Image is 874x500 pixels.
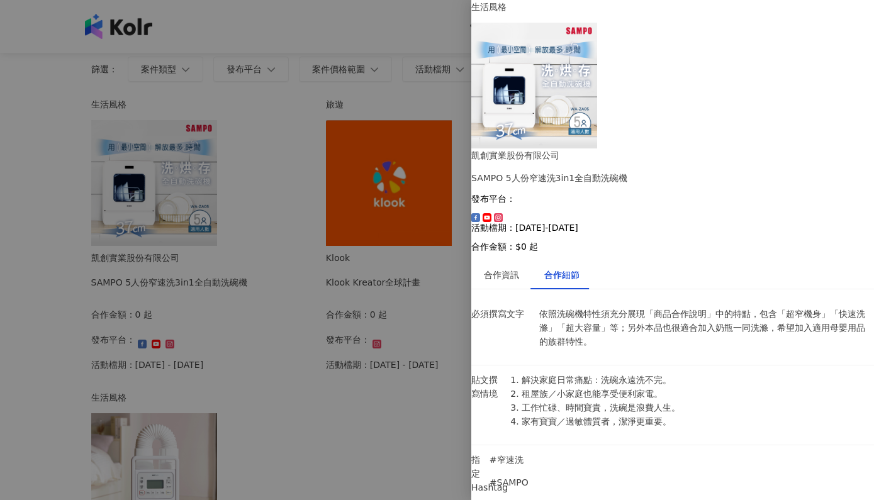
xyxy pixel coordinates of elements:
p: 貼文撰寫情境 [471,373,504,401]
p: 發布平台： [471,194,874,204]
p: 活動檔期：[DATE]-[DATE] [471,223,874,233]
img: SAMPO 5人份窄速洗3in1全自動洗碗機 [471,23,597,148]
p: 合作金額： $0 起 [471,242,874,252]
div: 合作資訊 [484,268,519,282]
p: #窄速洗 [490,453,574,467]
p: 1. 解決家庭日常痛點：洗碗永遠洗不完。 2. 租屋族／小家庭也能享受便利家電。 3. 工作忙碌、時間寶貴，洗碗是浪費人生。 4. 家有寶寶／過敏體質者，潔淨更重要。 [510,373,700,428]
div: 凱創實業股份有限公司 [471,148,874,162]
p: 指定 Hashtag [471,453,483,494]
p: 依照洗碗機特性須充分展現「商品合作說明」中的特點，包含「超窄機身」「快速洗滌」「超大容量」等；另外本品也很適合加入奶瓶一同洗滌，希望加入適用母嬰用品的族群特性。 [539,307,874,348]
p: #SAMPO [490,475,574,489]
p: 必須撰寫文字 [471,307,533,321]
div: 合作細節 [544,268,580,282]
div: SAMPO 5人份窄速洗3in1全自動洗碗機 [471,171,874,185]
